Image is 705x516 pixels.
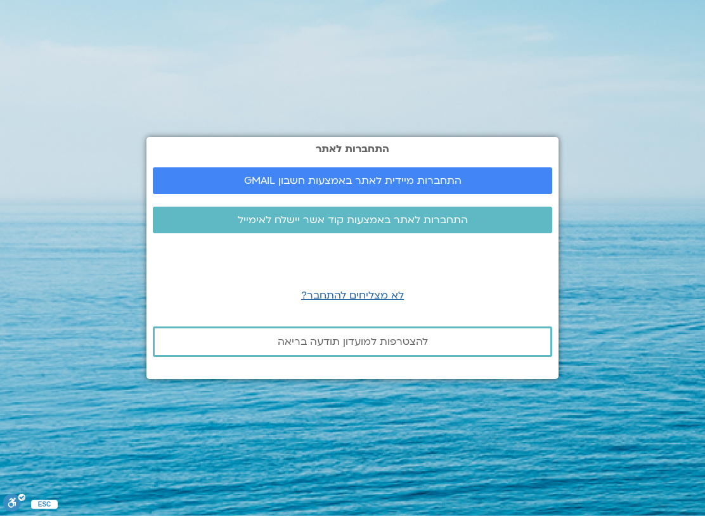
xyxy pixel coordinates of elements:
span: התחברות מיידית לאתר באמצעות חשבון GMAIL [244,175,462,186]
a: התחברות לאתר באמצעות קוד אשר יישלח לאימייל [153,207,552,233]
a: לא מצליחים להתחבר? [301,288,404,302]
a: התחברות מיידית לאתר באמצעות חשבון GMAIL [153,167,552,194]
span: להצטרפות למועדון תודעה בריאה [278,336,428,347]
h2: התחברות לאתר [153,143,552,155]
a: להצטרפות למועדון תודעה בריאה [153,326,552,357]
span: התחברות לאתר באמצעות קוד אשר יישלח לאימייל [238,214,468,226]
